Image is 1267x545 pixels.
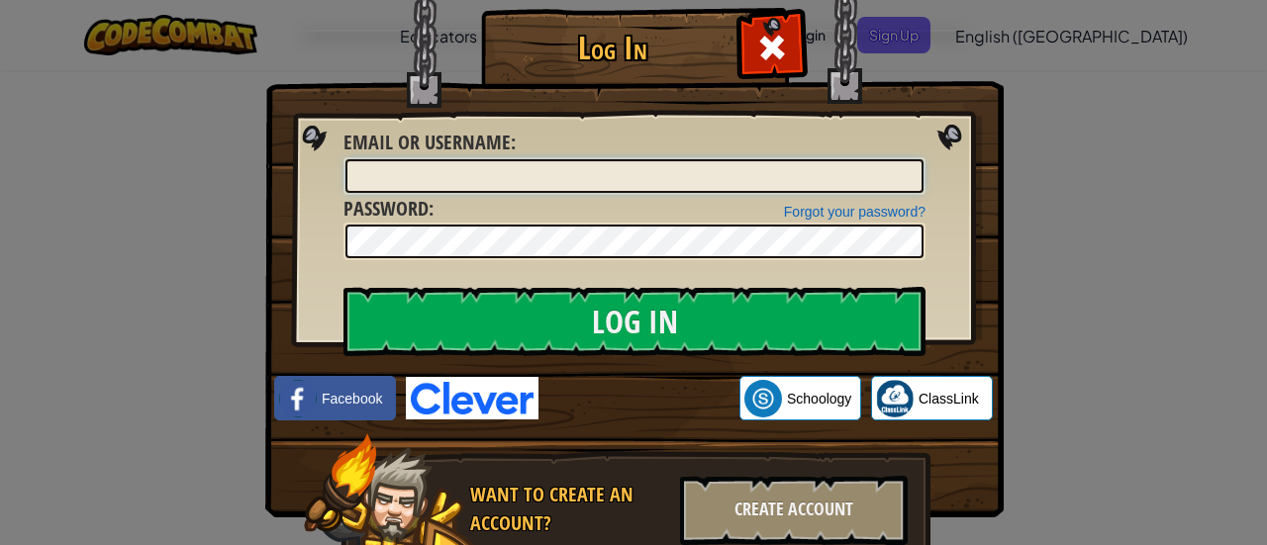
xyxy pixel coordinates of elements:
[744,380,782,417] img: schoology.png
[322,389,382,409] span: Facebook
[876,380,914,417] img: classlink-logo-small.png
[486,31,738,65] h1: Log In
[470,481,668,537] div: Want to create an account?
[784,204,926,220] a: Forgot your password?
[787,389,851,409] span: Schoology
[343,195,429,222] span: Password
[919,389,979,409] span: ClassLink
[343,195,434,224] label: :
[343,129,511,155] span: Email or Username
[279,380,317,417] img: facebook_small.png
[343,287,926,356] input: Log In
[680,476,908,545] div: Create Account
[343,129,516,157] label: :
[406,377,538,419] img: clever-logo-blue.png
[538,377,739,420] iframe: Sign in with Google Button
